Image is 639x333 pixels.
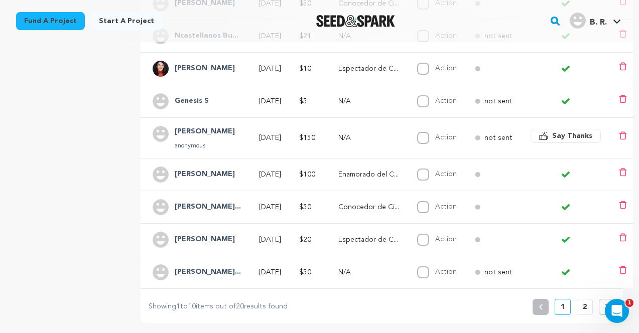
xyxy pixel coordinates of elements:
[176,303,180,310] span: 1
[236,303,244,310] span: 20
[175,95,209,107] h4: Genesis S
[435,97,457,104] label: Action
[153,126,169,142] img: user.png
[175,234,235,246] h4: Norma Wing
[259,267,281,277] p: [DATE]
[435,134,457,141] label: Action
[583,302,587,312] p: 2
[435,65,457,72] label: Action
[568,11,623,32] span: B. R.'s Profile
[435,268,457,275] label: Action
[175,126,235,138] h4: Diane
[91,12,162,30] a: Start a project
[484,267,513,277] p: not sent
[299,98,307,105] span: $5
[175,63,235,75] h4: Valeria Ayala
[552,131,592,141] span: Say Thanks
[570,13,607,29] div: B. R.'s Profile
[338,64,399,74] p: Espectador de Cine
[259,64,281,74] p: [DATE]
[259,96,281,106] p: [DATE]
[435,236,457,243] label: Action
[188,303,196,310] span: 10
[316,15,395,27] img: Seed&Spark Logo Dark Mode
[299,65,311,72] span: $10
[435,171,457,178] label: Action
[625,299,633,307] span: 1
[175,266,241,278] h4: Adriana Alexandra
[531,129,601,143] button: Say Thanks
[299,236,311,243] span: $20
[577,299,593,315] button: 2
[16,12,85,30] a: Fund a project
[153,199,169,215] img: user.png
[338,170,399,180] p: Enamorado del Cine
[153,61,169,77] img: Valeria%20Ayala_Web%201.jpg
[338,267,399,277] p: N/A
[561,302,565,312] p: 1
[568,11,623,29] a: B. R.'s Profile
[299,204,311,211] span: $50
[175,169,235,181] h4: Esteban Ojeda
[259,235,281,245] p: [DATE]
[484,133,513,143] p: not sent
[338,133,399,143] p: N/A
[259,133,281,143] p: [DATE]
[484,96,513,106] p: not sent
[435,203,457,210] label: Action
[175,201,241,213] h4: Kylen Chen-Troester
[338,96,399,106] p: N/A
[153,232,169,248] img: user.png
[299,171,315,178] span: $100
[153,166,169,183] img: user.png
[338,235,399,245] p: Espectador de Cine
[153,264,169,280] img: user.png
[153,93,169,109] img: user.png
[570,13,586,29] img: user.png
[590,19,607,27] span: B. R.
[605,299,629,323] iframe: Intercom live chat
[259,202,281,212] p: [DATE]
[175,142,235,150] p: anonymous
[149,301,288,313] p: Showing to items out of results found
[299,269,311,276] span: $50
[259,170,281,180] p: [DATE]
[338,202,399,212] p: Conocedor de Cine
[299,134,315,141] span: $150
[555,299,571,315] button: 1
[316,15,395,27] a: Seed&Spark Homepage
